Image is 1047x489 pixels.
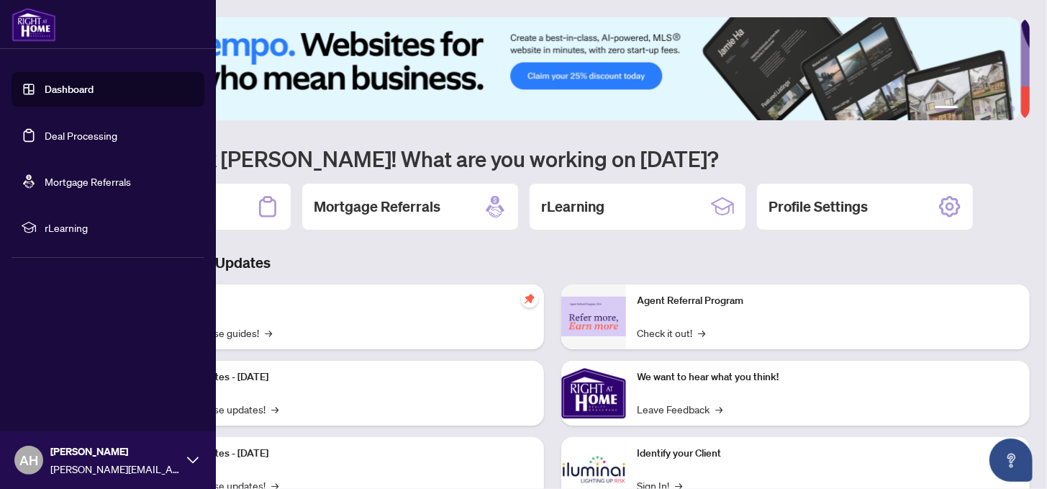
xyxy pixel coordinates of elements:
h1: Welcome back [PERSON_NAME]! What are you working on [DATE]? [75,145,1030,172]
span: → [699,325,706,341]
img: logo [12,7,56,42]
a: Mortgage Referrals [45,175,131,188]
img: Agent Referral Program [561,297,626,336]
a: Deal Processing [45,129,117,142]
img: Slide 0 [75,17,1020,120]
button: 4 [987,106,992,112]
a: Check it out!→ [638,325,706,341]
p: Self-Help [151,293,532,309]
button: 2 [964,106,969,112]
h3: Brokerage & Industry Updates [75,253,1030,273]
h2: Mortgage Referrals [314,197,440,217]
span: [PERSON_NAME] [50,444,180,459]
a: Dashboard [45,83,94,96]
p: We want to hear what you think! [638,369,1019,385]
span: pushpin [521,290,538,308]
p: Agent Referral Program [638,293,1019,309]
h2: rLearning [541,197,604,217]
h2: Profile Settings [769,197,868,217]
span: AH [19,450,38,470]
img: We want to hear what you think! [561,361,626,426]
p: Platform Updates - [DATE] [151,369,532,385]
span: rLearning [45,220,194,235]
span: → [265,325,272,341]
a: Leave Feedback→ [638,401,723,417]
button: 3 [975,106,981,112]
button: 6 [1010,106,1015,112]
span: → [271,401,278,417]
p: Identify your Client [638,446,1019,462]
p: Platform Updates - [DATE] [151,446,532,462]
span: → [716,401,723,417]
button: Open asap [989,439,1033,482]
button: 1 [935,106,958,112]
button: 5 [998,106,1004,112]
span: [PERSON_NAME][EMAIL_ADDRESS][DOMAIN_NAME] [50,461,180,477]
